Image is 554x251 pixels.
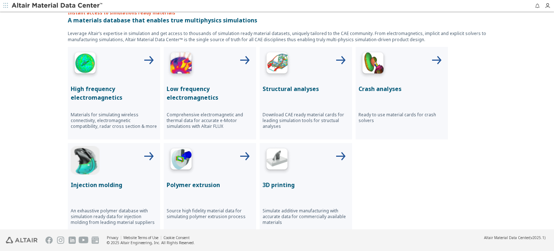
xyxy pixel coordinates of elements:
img: Crash Analyses Icon [359,50,387,79]
p: Injection molding [71,181,157,189]
p: Instant access to simulations ready materials [68,10,486,16]
button: Low Frequency IconLow frequency electromagneticsComprehensive electromagnetic and thermal data fo... [164,47,256,139]
button: Crash Analyses IconCrash analysesReady to use material cards for crash solvers [356,47,448,139]
a: Cookie Consent [163,235,190,240]
img: Structural Analyses Icon [263,50,291,79]
img: Altair Engineering [6,237,38,243]
p: Source high fidelity material data for simulating polymer extrusion process [167,208,253,220]
button: 3D Printing Icon3D printingSimulate additive manufacturing with accurate data for commercially av... [260,143,352,235]
button: High Frequency IconHigh frequency electromagneticsMaterials for simulating wireless connectivity,... [68,47,160,139]
button: Injection Molding IconInjection moldingAn exhaustive polymer database with simulation ready data ... [68,143,160,235]
p: Structural analyses [263,85,349,93]
p: Leverage Altair’s expertise in simulation and get access to thousands of simulation ready materia... [68,30,486,43]
p: Polymer extrusion [167,181,253,189]
p: Crash analyses [359,85,445,93]
img: Low Frequency Icon [167,50,195,79]
p: Simulate additive manufacturing with accurate data for commercially available materials [263,208,349,225]
p: Materials for simulating wireless connectivity, electromagnetic compatibility, radar cross sectio... [71,112,157,129]
p: An exhaustive polymer database with simulation ready data for injection molding from leading mate... [71,208,157,225]
p: Download CAE ready material cards for leading simulation tools for structual analyses [263,112,349,129]
img: Injection Molding Icon [71,146,100,175]
img: 3D Printing Icon [263,146,291,175]
img: High Frequency Icon [71,50,100,79]
p: Ready to use material cards for crash solvers [359,112,445,124]
button: Structural Analyses IconStructural analysesDownload CAE ready material cards for leading simulati... [260,47,352,139]
p: A materials database that enables true multiphysics simulations [68,16,486,25]
button: Polymer Extrusion IconPolymer extrusionSource high fidelity material data for simulating polymer ... [164,143,256,235]
p: Comprehensive electromagnetic and thermal data for accurate e-Motor simulations with Altair FLUX [167,112,253,129]
img: Polymer Extrusion Icon [167,146,195,175]
div: (v2025.1) [484,235,545,240]
a: Privacy [107,235,118,240]
a: Website Terms of Use [123,235,158,240]
p: High frequency electromagnetics [71,85,157,102]
span: Altair Material Data Center [484,235,529,240]
div: © 2025 Altair Engineering, Inc. All Rights Reserved. [107,240,195,245]
img: Altair Material Data Center [12,2,104,9]
p: 3D printing [263,181,349,189]
p: Low frequency electromagnetics [167,85,253,102]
